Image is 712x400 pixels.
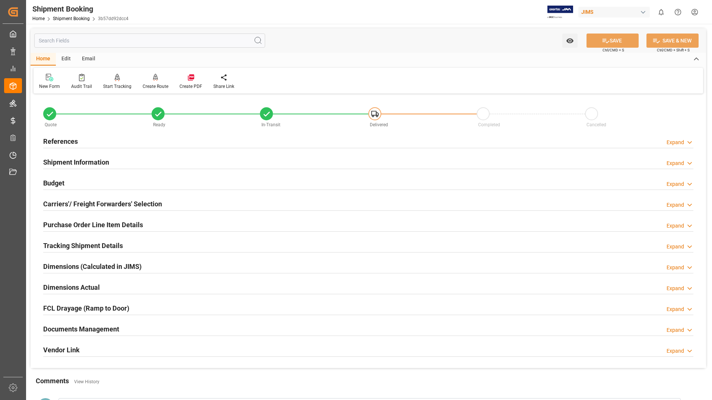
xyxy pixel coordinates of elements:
div: Expand [667,285,684,292]
div: Expand [667,201,684,209]
div: Edit [56,53,76,66]
h2: Purchase Order Line Item Details [43,220,143,230]
div: Create Route [143,83,168,90]
div: Start Tracking [103,83,131,90]
h2: Documents Management [43,324,119,334]
button: SAVE [587,34,639,48]
h2: Budget [43,178,64,188]
div: Expand [667,222,684,230]
a: View History [74,379,99,384]
div: Home [31,53,56,66]
img: Exertis%20JAM%20-%20Email%20Logo.jpg_1722504956.jpg [547,6,573,19]
h2: Carriers'/ Freight Forwarders' Selection [43,199,162,209]
span: Ready [153,122,165,127]
div: JIMS [578,7,650,18]
div: Expand [667,326,684,334]
span: Delivered [370,122,388,127]
div: Audit Trail [71,83,92,90]
div: Email [76,53,101,66]
span: In-Transit [261,122,280,127]
div: Expand [667,264,684,272]
div: Expand [667,180,684,188]
div: Expand [667,159,684,167]
button: Help Center [670,4,686,20]
a: Home [32,16,45,21]
div: Share Link [213,83,234,90]
h2: Vendor Link [43,345,80,355]
button: SAVE & NEW [646,34,699,48]
button: open menu [562,34,578,48]
h2: Comments [36,376,69,386]
span: Cancelled [587,122,606,127]
span: Ctrl/CMD + Shift + S [657,47,690,53]
h2: Tracking Shipment Details [43,241,123,251]
div: Create PDF [179,83,202,90]
span: Quote [45,122,57,127]
div: New Form [39,83,60,90]
button: show 0 new notifications [653,4,670,20]
h2: Shipment Information [43,157,109,167]
h2: Dimensions Actual [43,282,100,292]
button: JIMS [578,5,653,19]
div: Expand [667,243,684,251]
div: Expand [667,305,684,313]
h2: FCL Drayage (Ramp to Door) [43,303,129,313]
h2: References [43,136,78,146]
a: Shipment Booking [53,16,90,21]
span: Ctrl/CMD + S [603,47,624,53]
span: Completed [478,122,500,127]
div: Expand [667,347,684,355]
input: Search Fields [34,34,265,48]
div: Expand [667,139,684,146]
h2: Dimensions (Calculated in JIMS) [43,261,142,272]
div: Shipment Booking [32,3,128,15]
